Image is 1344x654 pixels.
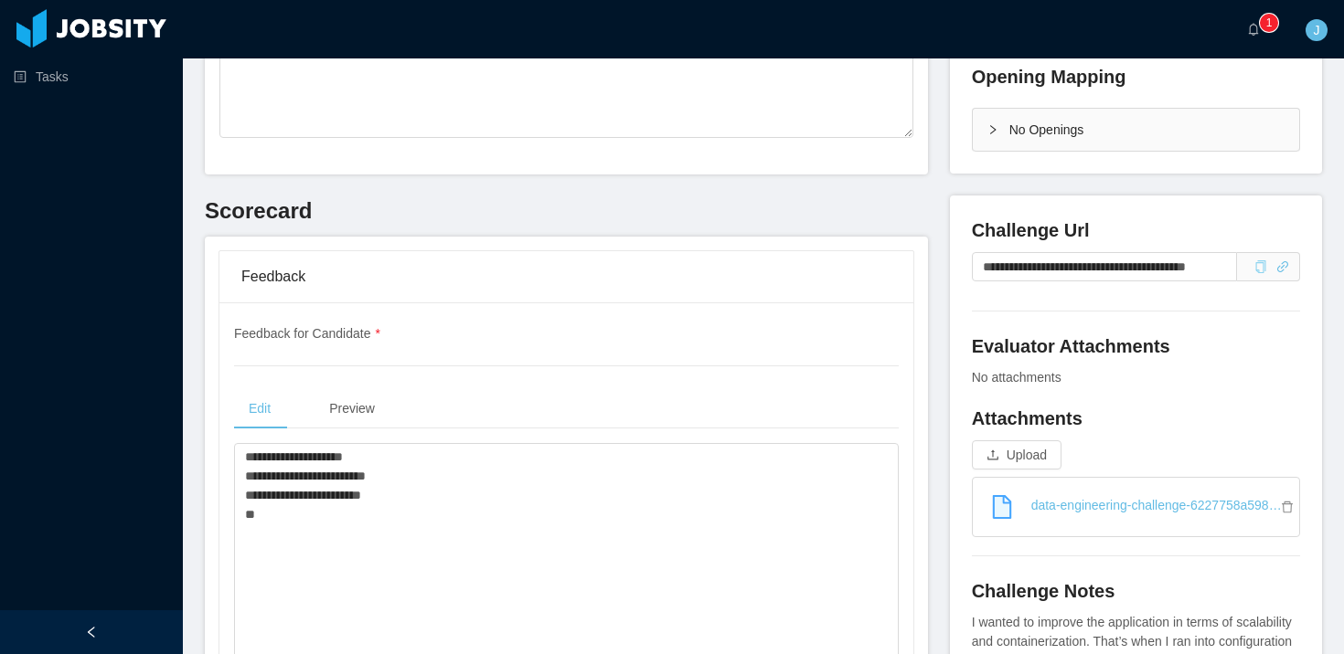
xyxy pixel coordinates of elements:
[1276,259,1289,274] a: icon: link
[1281,501,1299,515] a: Remove file
[1247,23,1260,36] i: icon: bell
[990,495,1014,519] i: icon: file
[1314,19,1320,41] span: J
[1260,14,1278,32] sup: 1
[315,388,389,429] div: Preview
[972,440,1061,469] button: icon: uploadUpload
[987,124,998,135] i: icon: right
[205,196,928,226] h3: Scorecard
[972,333,1300,359] h4: Evaluator Attachments
[234,388,285,429] div: Edit
[1281,501,1299,513] i: icon: delete
[1266,14,1273,32] p: 1
[1276,260,1289,273] i: icon: link
[980,485,1024,529] a: icon: file
[987,485,1299,525] a: data-engineering-challenge-6227758a59828-2_68bb100902cac.pdf
[972,217,1300,243] h4: Challenge Url
[973,109,1299,151] div: icon: rightNo Openings
[972,448,1061,462] span: icon: uploadUpload
[241,251,891,302] div: Feedback
[972,578,1300,604] h4: Challenge Notes
[234,326,380,341] span: Feedback for Candidate
[1254,260,1267,273] i: icon: copy
[972,64,1126,90] h4: Opening Mapping
[972,406,1300,431] h4: Attachments
[972,368,1300,387] div: No attachments
[14,58,168,95] a: icon: profileTasks
[1254,258,1267,277] div: Copy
